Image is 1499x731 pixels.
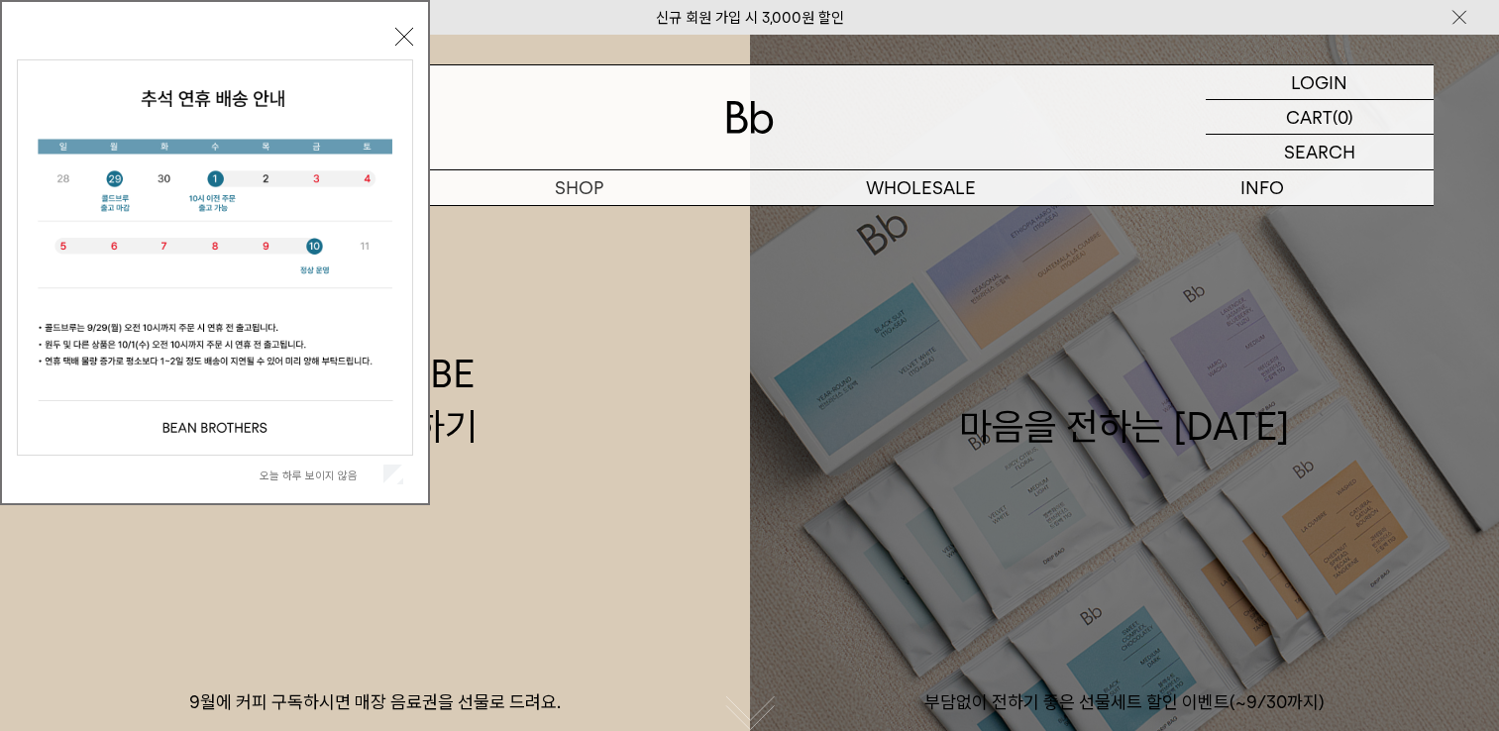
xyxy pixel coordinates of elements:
[260,469,379,482] label: 오늘 하루 보이지 않음
[1291,65,1347,99] p: LOGIN
[18,60,412,455] img: 5e4d662c6b1424087153c0055ceb1a13_140731.jpg
[750,170,1092,205] p: WHOLESALE
[1333,100,1353,134] p: (0)
[408,170,750,205] a: SHOP
[656,9,844,27] a: 신규 회원 가입 시 3,000원 할인
[1206,100,1434,135] a: CART (0)
[1284,135,1355,169] p: SEARCH
[1286,100,1333,134] p: CART
[1206,65,1434,100] a: LOGIN
[395,28,413,46] button: 닫기
[1092,170,1434,205] p: INFO
[726,101,774,134] img: 로고
[959,348,1290,453] div: 마음을 전하는 [DATE]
